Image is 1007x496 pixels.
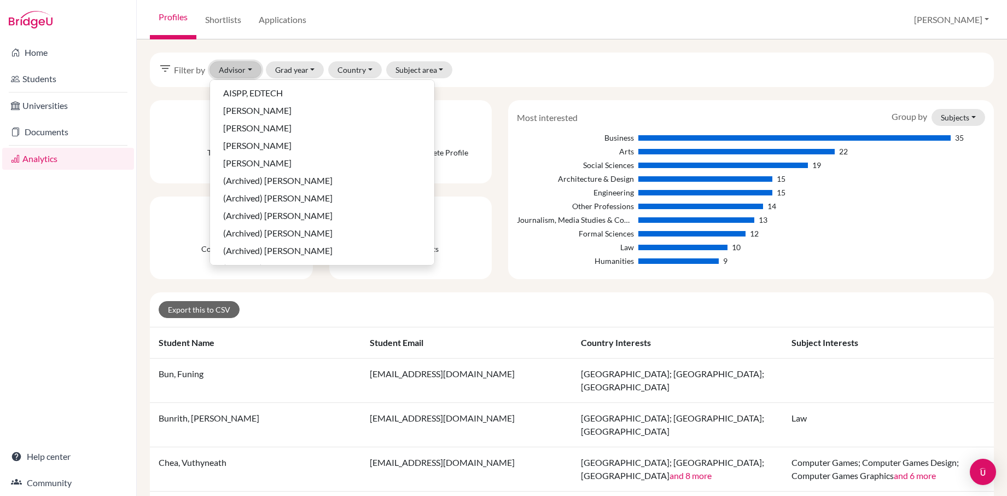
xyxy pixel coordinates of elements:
[572,447,783,492] td: [GEOGRAPHIC_DATA]; [GEOGRAPHIC_DATA]; [GEOGRAPHIC_DATA]
[361,403,572,447] td: [EMAIL_ADDRESS][DOMAIN_NAME]
[210,154,434,172] button: [PERSON_NAME]
[328,61,382,78] button: Country
[883,109,993,126] div: Group by
[361,447,572,492] td: [EMAIL_ADDRESS][DOMAIN_NAME]
[2,446,134,468] a: Help center
[201,221,261,241] div: 24
[932,109,985,126] button: Subjects
[732,241,741,253] div: 10
[777,173,785,184] div: 15
[517,159,634,171] div: Social Sciences
[670,469,712,482] button: and 8 more
[955,132,964,143] div: 35
[2,68,134,90] a: Students
[386,61,453,78] button: Subject area
[223,86,283,100] span: AISPP, EDTECH
[150,403,361,447] td: Bunrith, [PERSON_NAME]
[210,172,434,189] button: (Archived) [PERSON_NAME]
[223,104,292,117] span: [PERSON_NAME]
[783,403,994,447] td: Law
[223,244,333,257] span: (Archived) [PERSON_NAME]
[209,79,435,266] div: Advisor
[517,132,634,143] div: Business
[223,209,333,222] span: (Archived) [PERSON_NAME]
[210,242,434,259] button: (Archived) [PERSON_NAME]
[783,447,994,492] td: Computer Games; Computer Games Design; Computer Games Graphics
[970,459,996,485] div: Open Intercom Messenger
[159,301,240,318] a: Export this to CSV
[2,95,134,117] a: Universities
[783,327,994,359] th: Subject interests
[572,327,783,359] th: Country interests
[517,214,634,226] div: Journalism, Media Studies & Communication
[210,84,434,102] button: AISPP, EDTECH
[150,447,361,492] td: Chea, Vuthyneath
[517,255,634,267] div: Humanities
[361,327,572,359] th: Student email
[572,403,783,447] td: [GEOGRAPHIC_DATA]; [GEOGRAPHIC_DATA]; [GEOGRAPHIC_DATA]
[509,111,586,124] div: Most interested
[159,62,172,75] i: filter_list
[223,139,292,152] span: [PERSON_NAME]
[266,61,324,78] button: Grad year
[723,255,727,267] div: 9
[210,259,434,277] button: (Archived) [PERSON_NAME]
[210,137,434,154] button: [PERSON_NAME]
[210,224,434,242] button: (Archived) [PERSON_NAME]
[209,61,261,78] button: Advisor
[517,173,634,184] div: Architecture & Design
[223,122,292,135] span: [PERSON_NAME]
[201,243,261,255] div: Country interests
[909,9,994,30] button: [PERSON_NAME]
[767,200,776,212] div: 14
[223,157,292,170] span: [PERSON_NAME]
[517,228,634,239] div: Formal Sciences
[207,147,255,158] div: Total students
[174,64,205,77] span: Filter by
[210,207,434,224] button: (Archived) [PERSON_NAME]
[2,472,134,494] a: Community
[517,187,634,198] div: Engineering
[517,146,634,157] div: Arts
[223,192,333,205] span: (Archived) [PERSON_NAME]
[750,228,759,239] div: 12
[517,200,634,212] div: Other Professions
[223,262,333,275] span: (Archived) [PERSON_NAME]
[207,125,255,145] div: 106
[223,227,333,240] span: (Archived) [PERSON_NAME]
[572,359,783,403] td: [GEOGRAPHIC_DATA]; [GEOGRAPHIC_DATA]; [GEOGRAPHIC_DATA]
[210,119,434,137] button: [PERSON_NAME]
[2,121,134,143] a: Documents
[210,102,434,119] button: [PERSON_NAME]
[210,189,434,207] button: (Archived) [PERSON_NAME]
[517,241,634,253] div: Law
[812,159,821,171] div: 19
[361,359,572,403] td: [EMAIL_ADDRESS][DOMAIN_NAME]
[777,187,785,198] div: 15
[150,327,361,359] th: Student name
[839,146,848,157] div: 22
[759,214,767,226] div: 13
[2,42,134,64] a: Home
[894,469,936,482] button: and 6 more
[9,11,53,28] img: Bridge-U
[223,174,333,187] span: (Archived) [PERSON_NAME]
[2,148,134,170] a: Analytics
[150,359,361,403] td: Bun, Funing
